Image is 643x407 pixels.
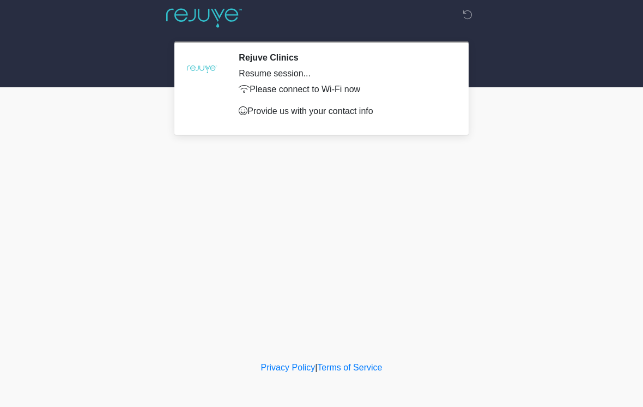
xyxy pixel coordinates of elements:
h2: Rejuve Clinics [239,52,450,63]
div: Resume session... [239,67,450,80]
a: | [315,363,317,372]
p: Provide us with your contact info [239,105,450,118]
p: Please connect to Wi-Fi now [239,83,450,96]
a: Privacy Policy [261,363,316,372]
img: Agent Avatar [185,52,218,85]
img: Rejuve Clinics Logo [166,8,242,28]
a: Terms of Service [317,363,382,372]
h1: ‎ ‎ ‎ ‎ [169,39,474,49]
